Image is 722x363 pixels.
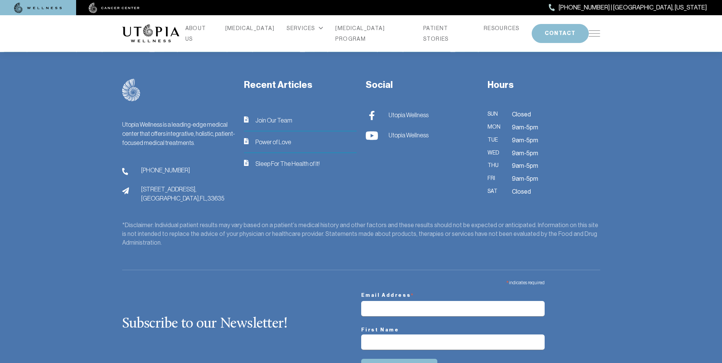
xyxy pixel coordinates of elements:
img: logo [122,24,179,43]
span: 9am-5pm [512,135,538,145]
span: Sat [488,187,503,197]
span: Utopia Wellness [389,131,429,140]
a: address[STREET_ADDRESS],[GEOGRAPHIC_DATA],FL,33635 [122,185,235,203]
span: Thu [488,161,503,171]
span: 9am-5pm [512,161,538,171]
span: [PHONE_NUMBER] | [GEOGRAPHIC_DATA], [US_STATE] [559,3,707,13]
a: iconJoin Our Team [244,116,357,125]
a: Utopia Wellness Utopia Wellness [366,110,472,121]
span: Tue [488,135,503,145]
span: Closed [512,187,531,197]
span: Mon [488,123,503,132]
a: phone[PHONE_NUMBER] [122,166,235,175]
label: Email Address [361,287,545,301]
img: address [122,187,129,194]
img: logo [122,79,140,102]
a: Utopia Wellness Utopia Wellness [366,129,472,140]
div: indicates required [361,276,545,287]
button: CONTACT [532,24,589,43]
a: [PHONE_NUMBER] | [GEOGRAPHIC_DATA], [US_STATE] [549,3,707,13]
div: SERVICES [287,23,323,33]
span: Join Our Team [255,116,292,125]
span: 9am-5pm [512,174,538,184]
span: Sun [488,110,503,119]
img: Utopia Wellness [366,131,378,140]
span: 9am-5pm [512,148,538,158]
h2: Subscribe to our Newsletter! [122,316,361,332]
h3: Hours [488,79,600,91]
span: Closed [512,110,531,119]
img: wellness [14,3,62,13]
a: iconSleep For The Health of It! [244,159,357,168]
img: icon [244,116,249,123]
h3: Social [366,79,478,91]
span: Wed [488,148,503,158]
img: Utopia Wellness [366,111,378,120]
div: Utopia Wellness is a leading-edge medical center that offers integrative, holistic, patient-focus... [122,120,235,147]
span: 9am-5pm [512,123,538,132]
a: iconPower of Love [244,137,357,146]
span: Utopia Wellness [389,110,429,119]
span: Power of Love [255,137,291,146]
a: ABOUT US [185,23,213,44]
a: PATIENT STORIES [423,23,472,44]
a: [MEDICAL_DATA] [225,23,275,33]
h3: Recent Articles [244,79,357,91]
img: icon-hamburger [589,30,600,37]
img: icon [244,138,249,144]
a: RESOURCES [484,23,520,33]
img: icon [244,160,249,166]
span: [PHONE_NUMBER] [141,166,190,175]
span: Fri [488,174,503,184]
img: cancer center [89,3,140,13]
span: Sleep For The Health of It! [255,159,320,168]
span: [STREET_ADDRESS], [GEOGRAPHIC_DATA], FL, 33635 [141,185,224,203]
div: *Disclaimer: Individual patient results may vary based on a patient’s medical history and other f... [122,221,600,247]
label: First Name [361,325,545,334]
img: phone [122,168,128,175]
a: [MEDICAL_DATA] PROGRAM [335,23,411,44]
